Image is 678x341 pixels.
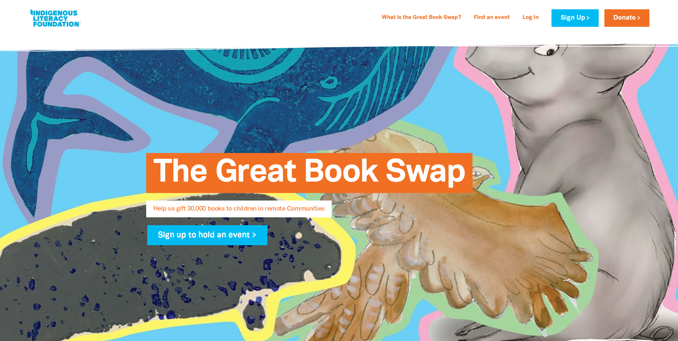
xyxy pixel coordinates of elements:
span: Help us gift 30,000 books to children in remote Communities [153,206,325,217]
a: Sign up to hold an event > [147,225,268,245]
a: Donate [604,9,649,27]
a: Find an event [470,12,514,24]
span: The Great Book Swap [153,158,465,193]
a: What is the Great Book Swap? [377,12,465,24]
a: Log In [518,12,543,24]
a: Sign Up [551,9,598,27]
